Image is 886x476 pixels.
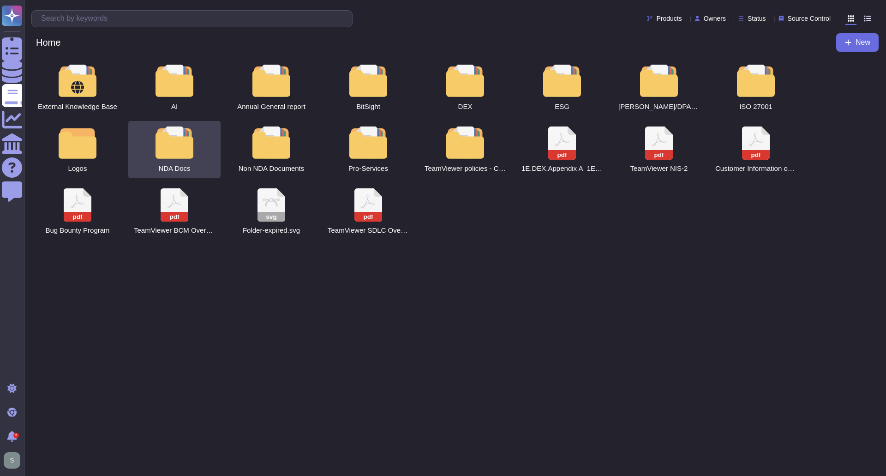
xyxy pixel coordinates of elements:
[328,226,409,235] span: TeamViewer SDLC Overview.pdf
[521,164,603,173] span: 1E.DEX.Appendix A_1E-security-overview.pdf
[704,15,726,22] span: Owners
[134,226,215,235] span: 20250317_BCM_Customer_Facing.pdf
[45,226,109,235] span: 2025.07.TV.YWH.BugBounty.pdf
[36,11,352,27] input: Search by keywords
[748,15,766,22] span: Status
[356,102,380,111] span: BitSight
[31,36,65,49] span: Home
[656,15,682,22] span: Products
[715,164,796,173] span: 2025-07-17_Customer Information on Legal, GDPR, IT Security, and Compliance 3.pdf
[630,164,688,173] span: 2024-12-TeamViewer-NIS2-Solution-Brief_EN.pdf
[2,450,27,470] button: user
[38,102,117,111] span: External Knowledge Base
[68,164,87,173] span: Logos
[348,164,388,173] span: Pro-Services
[243,226,300,235] span: Folder-expired.svg
[425,164,506,173] span: TeamViewer policies - Content table.
[237,102,305,111] span: Annual General report
[158,164,190,173] span: NDA Docs
[458,102,473,111] span: DEX
[4,452,20,469] img: user
[856,39,870,46] span: New
[239,164,305,173] span: Non NDA Documents
[739,102,772,111] span: ISO 27001
[618,102,700,111] span: EULA/DPA/Privacy_policy
[555,102,569,111] span: ESG
[171,102,178,111] span: AI
[13,433,19,438] div: 2
[788,15,831,22] span: Source Control
[836,33,879,52] button: New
